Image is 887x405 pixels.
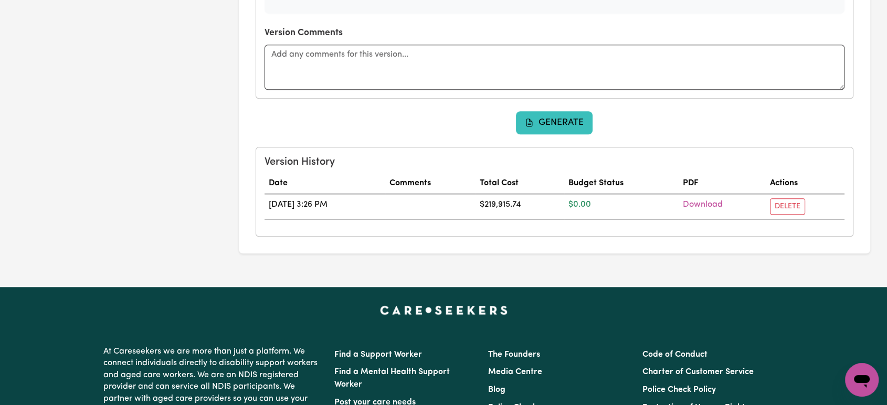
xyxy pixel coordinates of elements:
button: Generate [516,111,593,134]
a: Blog [488,386,505,394]
a: Find a Mental Health Support Worker [334,368,450,389]
td: [DATE] 3:26 PM [265,194,386,219]
td: $219,915.74 [476,194,565,219]
a: Find a Support Worker [334,350,422,359]
a: Media Centre [488,368,542,376]
iframe: Button to launch messaging window [845,363,879,397]
h5: Version History [265,156,845,168]
th: PDF [679,173,766,194]
a: Careseekers home page [380,306,508,314]
th: Total Cost [476,173,565,194]
a: Charter of Customer Service [642,368,754,376]
a: Download [683,200,723,209]
a: Code of Conduct [642,350,708,359]
th: Budget Status [564,173,679,194]
th: Actions [766,173,844,194]
a: The Founders [488,350,540,359]
span: $0.00 [568,200,591,209]
th: Date [265,173,386,194]
th: Comments [385,173,475,194]
button: Delete [770,198,805,215]
a: Police Check Policy [642,386,716,394]
label: Version Comments [265,26,343,40]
